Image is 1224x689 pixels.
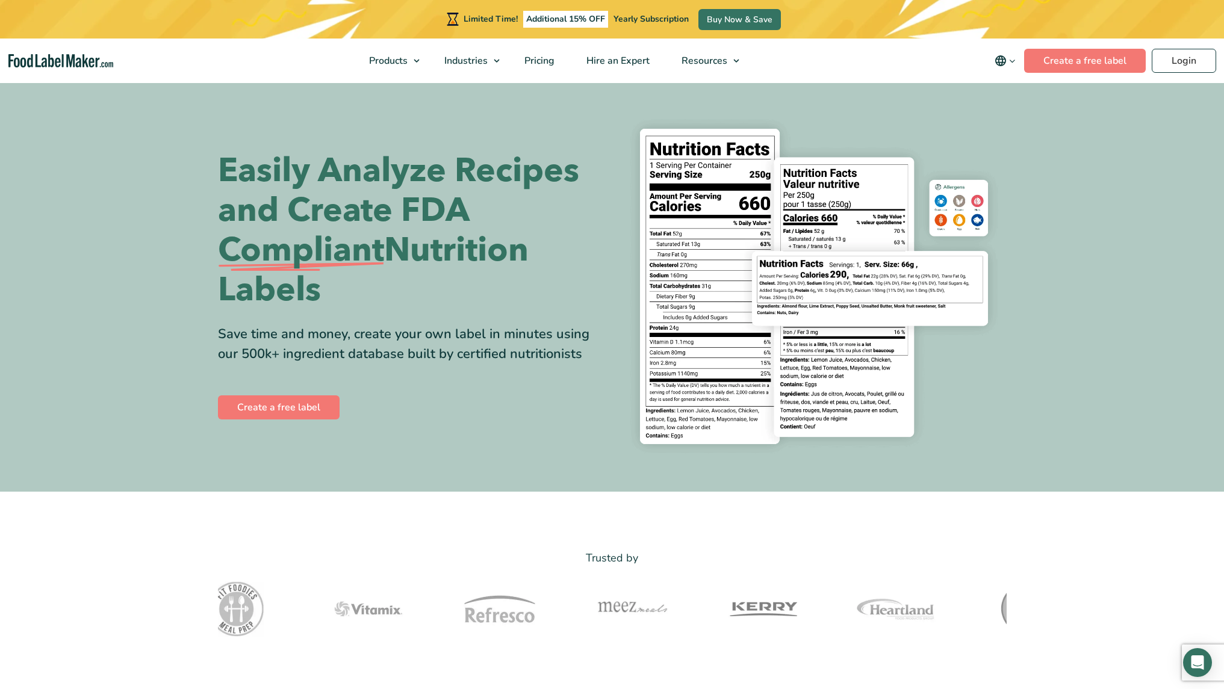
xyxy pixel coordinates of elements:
h1: Easily Analyze Recipes and Create FDA Nutrition Labels [218,151,603,310]
span: Yearly Subscription [614,13,689,25]
a: Products [353,39,426,83]
p: Trusted by [218,549,1007,567]
span: Pricing [521,54,556,67]
span: Additional 15% OFF [523,11,608,28]
a: Resources [666,39,745,83]
span: Limited Time! [464,13,518,25]
a: Login [1152,49,1216,73]
a: Create a free label [1024,49,1146,73]
div: Save time and money, create your own label in minutes using our 500k+ ingredient database built b... [218,324,603,364]
span: Industries [441,54,489,67]
a: Hire an Expert [571,39,663,83]
span: Hire an Expert [583,54,651,67]
a: Industries [429,39,506,83]
span: Products [365,54,409,67]
span: Resources [678,54,728,67]
div: Open Intercom Messenger [1183,648,1212,677]
a: Create a free label [218,395,340,419]
a: Pricing [509,39,568,83]
a: Buy Now & Save [698,9,781,30]
span: Compliant [218,230,384,270]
